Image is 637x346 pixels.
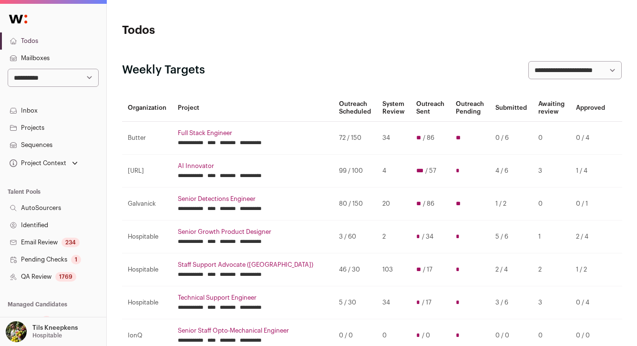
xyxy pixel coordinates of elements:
a: Full Stack Engineer [178,129,328,137]
td: 4 / 6 [490,155,533,188]
a: Technical Support Engineer [178,294,328,302]
span: / 34 [422,233,433,241]
th: Approved [570,94,611,122]
img: 6689865-medium_jpg [6,321,27,342]
span: / 57 [425,167,436,175]
td: [URL] [122,155,172,188]
td: Hospitable [122,286,172,319]
th: Project [172,94,333,122]
td: 0 / 1 [570,188,611,220]
td: 3 [533,155,570,188]
td: 2 / 4 [570,220,611,253]
td: 46 / 30 [333,253,377,286]
button: Open dropdown [8,157,80,170]
th: Outreach Scheduled [333,94,377,122]
a: Senior Staff Opto-Mechanical Engineer [178,327,328,335]
td: 2 [533,253,570,286]
td: 5 / 6 [490,220,533,253]
div: 234 [62,238,80,247]
td: 72 / 150 [333,122,377,155]
td: 2 [377,220,411,253]
span: / 17 [423,266,432,273]
div: 1769 [55,272,76,282]
th: Outreach Sent [411,94,450,122]
a: AI Innovator [178,162,328,170]
div: 1 [71,255,81,264]
td: 0 [533,188,570,220]
div: Project Context [8,159,66,167]
td: Galvanick [122,188,172,220]
p: Hospitable [32,332,62,339]
td: 0 [533,122,570,155]
td: Hospitable [122,253,172,286]
span: / 86 [423,134,434,142]
img: Wellfound [4,10,32,29]
th: Outreach Pending [450,94,490,122]
th: Organization [122,94,172,122]
td: Hospitable [122,220,172,253]
th: System Review [377,94,411,122]
td: 5 / 30 [333,286,377,319]
a: Senior Growth Product Designer [178,228,328,236]
td: 4 [377,155,411,188]
td: 3 [533,286,570,319]
div: 1 [41,316,51,325]
h1: Todos [122,23,288,38]
td: 3 / 6 [490,286,533,319]
a: Staff Support Advocate ([GEOGRAPHIC_DATA]) [178,261,328,269]
td: 99 / 100 [333,155,377,188]
td: 0 / 4 [570,122,611,155]
td: 1 / 4 [570,155,611,188]
h2: Weekly Targets [122,63,205,78]
td: 1 / 2 [490,188,533,220]
th: Submitted [490,94,533,122]
td: 80 / 150 [333,188,377,220]
th: Awaiting review [533,94,570,122]
td: 1 / 2 [570,253,611,286]
td: 0 / 4 [570,286,611,319]
span: / 0 [422,332,430,339]
td: 34 [377,286,411,319]
span: / 86 [423,200,434,208]
p: Tils Kneepkens [32,324,78,332]
td: Butter [122,122,172,155]
a: Senior Detections Engineer [178,195,328,203]
button: Open dropdown [4,321,80,342]
td: 20 [377,188,411,220]
td: 2 / 4 [490,253,533,286]
span: / 17 [422,299,432,306]
td: 3 / 60 [333,220,377,253]
td: 34 [377,122,411,155]
td: 1 [533,220,570,253]
td: 0 / 6 [490,122,533,155]
td: 103 [377,253,411,286]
